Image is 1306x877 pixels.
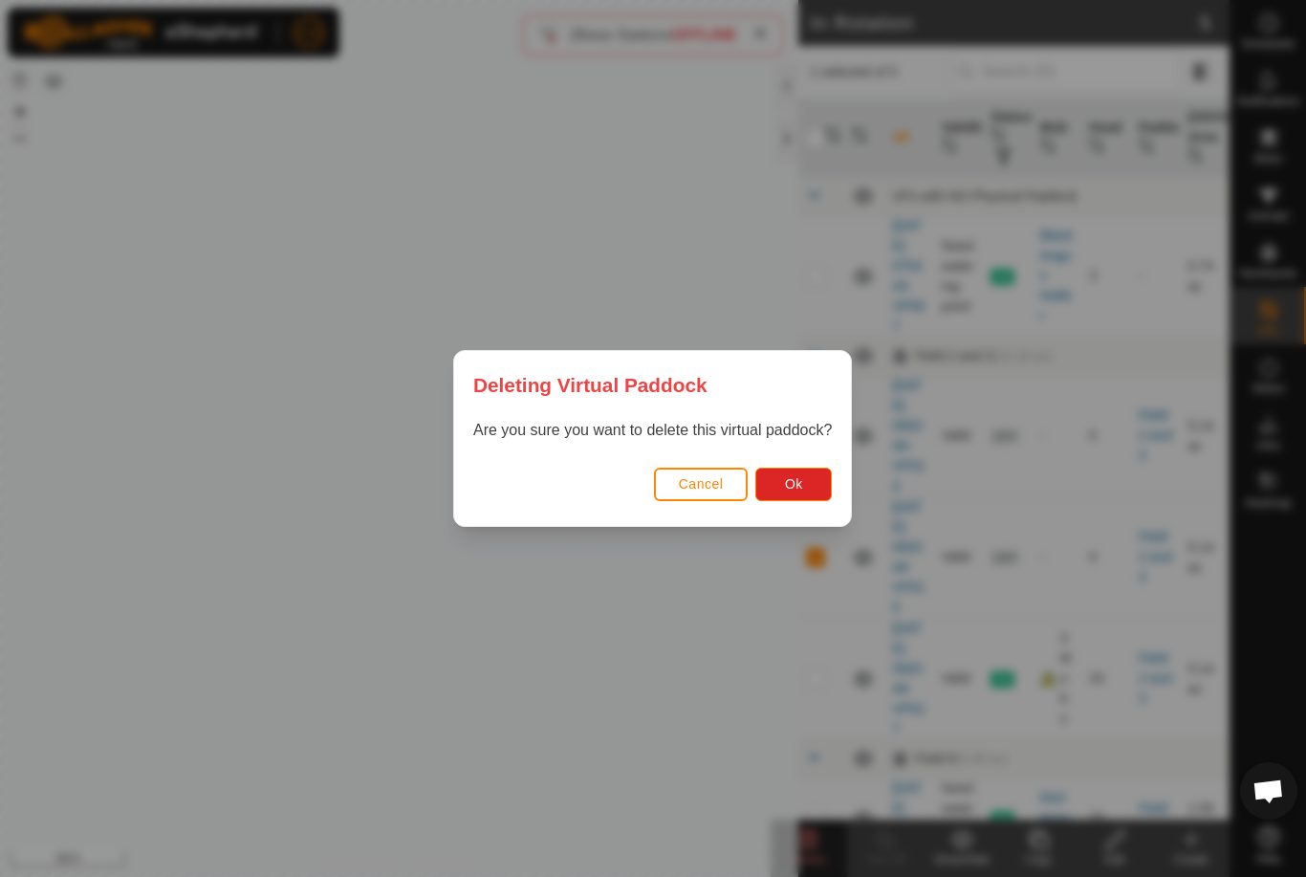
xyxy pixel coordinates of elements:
span: Deleting Virtual Paddock [473,370,707,400]
p: Are you sure you want to delete this virtual paddock? [473,419,832,442]
span: Cancel [679,476,724,492]
button: Ok [756,468,833,501]
button: Cancel [654,468,749,501]
span: Ok [785,476,803,492]
a: Open chat [1240,762,1297,820]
